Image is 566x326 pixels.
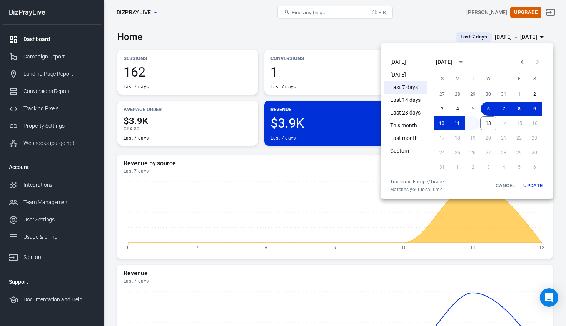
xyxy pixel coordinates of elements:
[497,71,511,86] span: Thursday
[480,116,496,130] button: 13
[384,81,427,94] li: Last 7 days
[434,87,450,101] button: 27
[466,71,480,86] span: Tuesday
[521,179,545,193] button: Update
[390,186,444,193] span: Matches your local time
[465,87,481,101] button: 29
[512,71,526,86] span: Friday
[451,71,464,86] span: Monday
[450,87,465,101] button: 28
[449,116,465,130] button: 11
[435,71,449,86] span: Sunday
[454,55,467,68] button: calendar view is open, switch to year view
[434,102,450,116] button: 3
[450,102,465,116] button: 4
[496,102,511,116] button: 7
[481,87,496,101] button: 30
[384,94,427,106] li: Last 14 days
[384,145,427,157] li: Custom
[496,87,511,101] button: 31
[540,288,558,307] div: Open Intercom Messenger
[511,102,527,116] button: 8
[527,87,542,101] button: 2
[511,87,527,101] button: 1
[493,179,518,193] button: Cancel
[384,106,427,119] li: Last 28 days
[481,71,495,86] span: Wednesday
[527,102,542,116] button: 9
[384,132,427,145] li: Last month
[384,68,427,81] li: [DATE]
[514,54,530,70] button: Previous month
[465,116,480,130] button: 12
[384,56,427,68] li: [DATE]
[528,71,541,86] span: Saturday
[436,58,452,66] div: [DATE]
[434,116,449,130] button: 10
[384,119,427,132] li: This month
[465,102,481,116] button: 5
[481,102,496,116] button: 6
[390,179,444,185] div: Timezone: Europe/Tirane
